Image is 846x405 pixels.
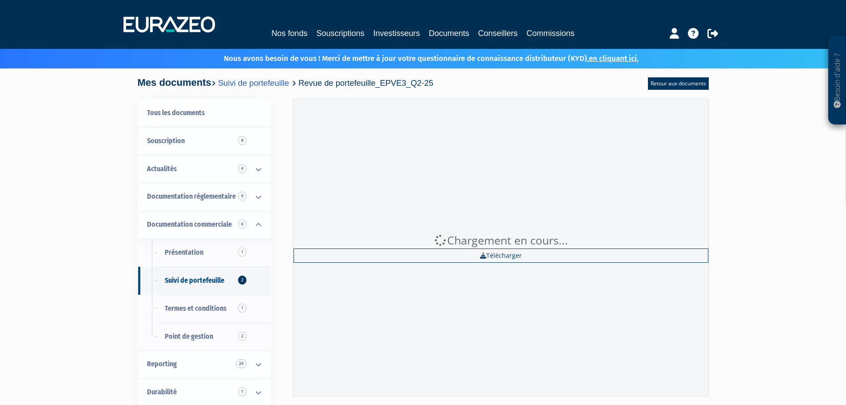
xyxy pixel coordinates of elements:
[238,332,246,341] span: 2
[271,27,307,40] a: Nos fonds
[138,211,270,239] a: Documentation commerciale 6
[373,27,420,40] a: Investisseurs
[832,40,842,120] p: Besoin d'aide ?
[238,248,246,257] span: 1
[165,248,203,257] span: Présentation
[648,77,709,90] a: Retour aux documents
[236,359,246,368] span: 24
[147,388,177,396] span: Durabilité
[138,267,270,295] a: Suivi de portefeuille2
[238,136,246,145] span: 8
[147,136,185,145] span: Souscription
[316,27,364,40] a: Souscriptions
[165,332,213,341] span: Point de gestion
[165,276,224,285] span: Suivi de portefeuille
[238,220,246,229] span: 6
[138,77,433,88] h4: Mes documents
[478,27,518,40] a: Conseillers
[238,192,246,200] span: 9
[147,192,236,200] span: Documentation règlementaire
[138,99,270,127] a: Tous les documents
[147,220,232,229] span: Documentation commerciale
[138,155,270,183] a: Actualités 4
[138,295,270,323] a: Termes et conditions1
[165,304,226,313] span: Termes et conditions
[294,249,708,263] a: Télécharger
[294,233,708,249] div: Chargement en cours...
[298,78,433,88] span: Revue de portefeuille_EPVE3_Q2-25
[147,164,177,173] span: Actualités
[527,27,575,40] a: Commissions
[147,360,177,368] span: Reporting
[589,54,639,63] a: en cliquant ici.
[138,350,270,378] a: Reporting 24
[138,323,270,351] a: Point de gestion2
[123,16,215,32] img: 1732889491-logotype_eurazeo_blanc_rvb.png
[198,51,639,64] p: Nous avons besoin de vous ! Merci de mettre à jour votre questionnaire de connaissance distribute...
[138,183,270,211] a: Documentation règlementaire 9
[238,276,246,285] span: 2
[238,304,246,313] span: 1
[138,127,270,155] a: Souscription8
[238,387,246,396] span: 1
[429,27,469,40] a: Documents
[138,239,270,267] a: Présentation1
[238,164,246,173] span: 4
[218,78,289,88] a: Suivi de portefeuille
